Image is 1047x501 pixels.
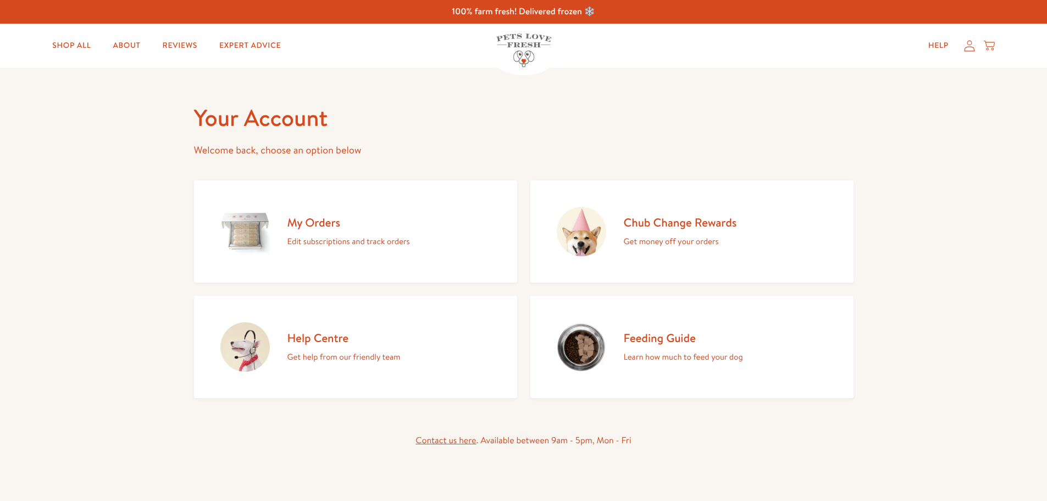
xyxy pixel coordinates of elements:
a: Chub Change Rewards Get money off your orders [530,180,854,283]
a: Contact us here [416,434,476,447]
h1: Your Account [194,103,854,133]
p: Edit subscriptions and track orders [287,234,410,249]
a: Help Centre Get help from our friendly team [194,296,517,398]
a: My Orders Edit subscriptions and track orders [194,180,517,283]
h2: Help Centre [287,331,401,345]
p: Learn how much to feed your dog [624,350,743,364]
h2: Chub Change Rewards [624,215,737,230]
a: Help [919,35,957,57]
p: Get help from our friendly team [287,350,401,364]
img: Pets Love Fresh [496,34,551,67]
h2: My Orders [287,215,410,230]
a: Expert Advice [210,35,290,57]
p: Get money off your orders [624,234,737,249]
p: Welcome back, choose an option below [194,142,854,159]
a: Reviews [154,35,206,57]
h2: Feeding Guide [624,331,743,345]
div: . Available between 9am - 5pm, Mon - Fri [194,433,854,448]
a: About [104,35,149,57]
a: Feeding Guide Learn how much to feed your dog [530,296,854,398]
a: Shop All [43,35,99,57]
